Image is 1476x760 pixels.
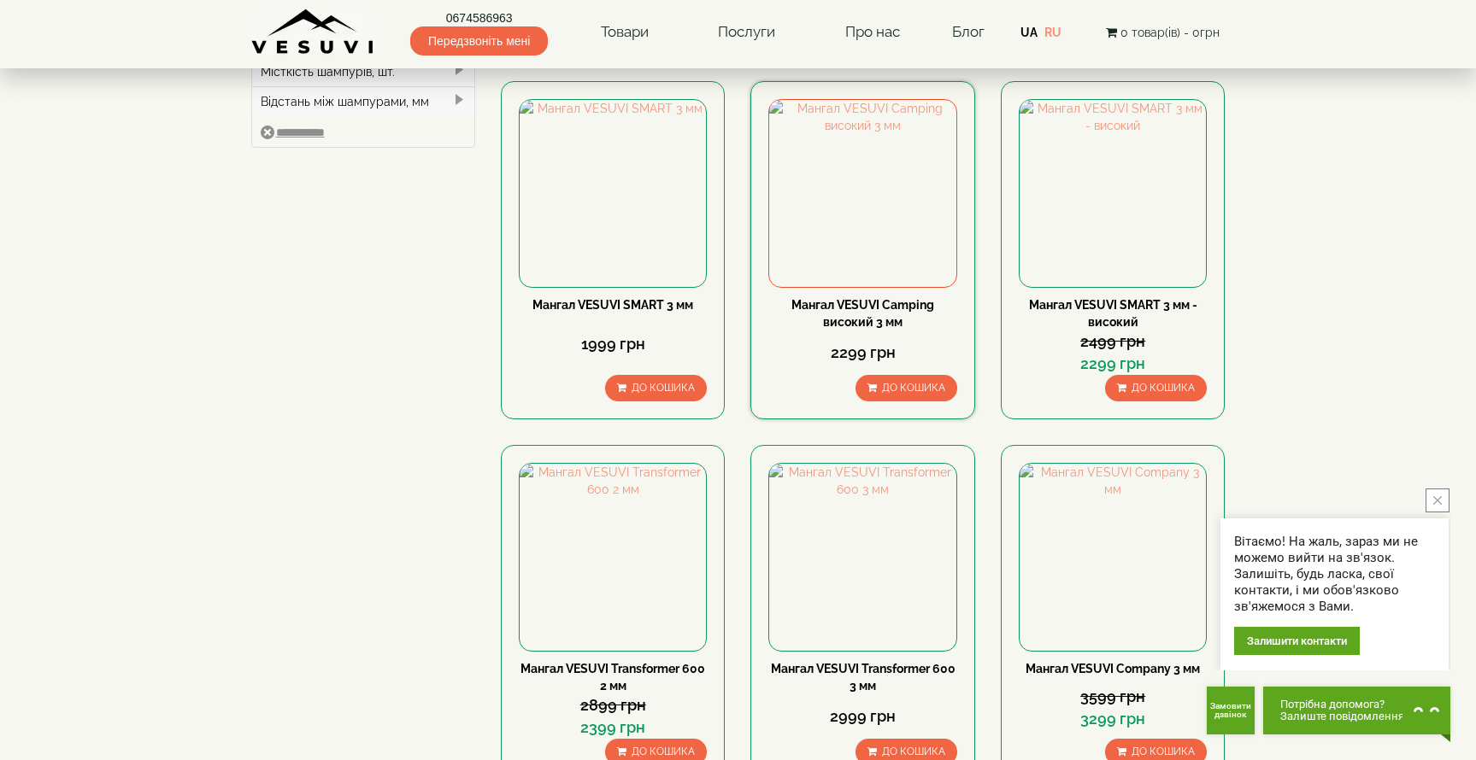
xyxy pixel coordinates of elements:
span: До кошика [882,382,945,394]
div: 2399 грн [519,716,707,739]
span: Потрібна допомога? [1280,699,1404,710]
a: Товари [584,13,666,52]
img: Мангал VESUVI Company 3 мм [1020,464,1206,650]
a: Про нас [828,13,917,52]
img: Мангал VESUVI Camping високий 3 мм [769,100,956,286]
a: Послуги [701,13,792,52]
a: Мангал VESUVI Camping високий 3 мм [791,298,934,329]
div: 3299 грн [1019,708,1207,730]
span: До кошика [1132,382,1195,394]
span: Замовити дзвінок [1207,702,1255,719]
img: Мангал VESUVI Transformer 600 3 мм [769,464,956,650]
a: 0674586963 [410,9,548,26]
button: До кошика [856,375,957,401]
div: 2299 грн [1019,353,1207,375]
span: 0 товар(ів) - 0грн [1120,26,1220,39]
img: Мангал VESUVI SMART 3 мм - високий [1020,100,1206,286]
a: Мангал VESUVI SMART 3 мм - високий [1029,298,1197,329]
div: Вітаємо! На жаль, зараз ми не можемо вийти на зв'язок. Залишіть, будь ласка, свої контакти, і ми ... [1234,534,1435,615]
button: close button [1426,488,1450,512]
div: Відстань між шампурами, мм [252,86,475,116]
button: До кошика [605,375,707,401]
div: 2999 грн [768,705,956,728]
div: Залишити контакти [1234,627,1360,655]
img: Мангал VESUVI SMART 3 мм [520,100,706,286]
div: Місткість шампурів, шт. [252,56,475,86]
a: RU [1044,26,1061,39]
span: До кошика [882,745,945,757]
a: Мангал VESUVI Transformer 600 3 мм [771,662,956,693]
span: До кошика [1132,745,1195,757]
a: Мангал VESUVI Transformer 600 2 мм [520,662,705,693]
div: 3599 грн [1019,686,1207,708]
span: До кошика [632,745,695,757]
a: Мангал VESUVI Company 3 мм [1026,662,1200,675]
button: Get Call button [1207,687,1255,734]
span: До кошика [632,382,695,394]
button: 0 товар(ів) - 0грн [1101,23,1225,42]
img: Мангал VESUVI Transformer 600 2 мм [520,464,706,650]
div: 2499 грн [1019,330,1207,353]
div: 1999 грн [519,333,707,355]
div: 2299 грн [768,342,956,364]
span: Передзвоніть мені [410,26,548,56]
a: Блог [952,23,985,40]
img: Завод VESUVI [251,9,375,56]
button: До кошика [1105,375,1207,401]
span: Залиште повідомлення [1280,710,1404,722]
div: 2899 грн [519,694,707,716]
button: Chat button [1263,687,1450,734]
a: UA [1020,26,1038,39]
a: Мангал VESUVI SMART 3 мм [532,298,693,312]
